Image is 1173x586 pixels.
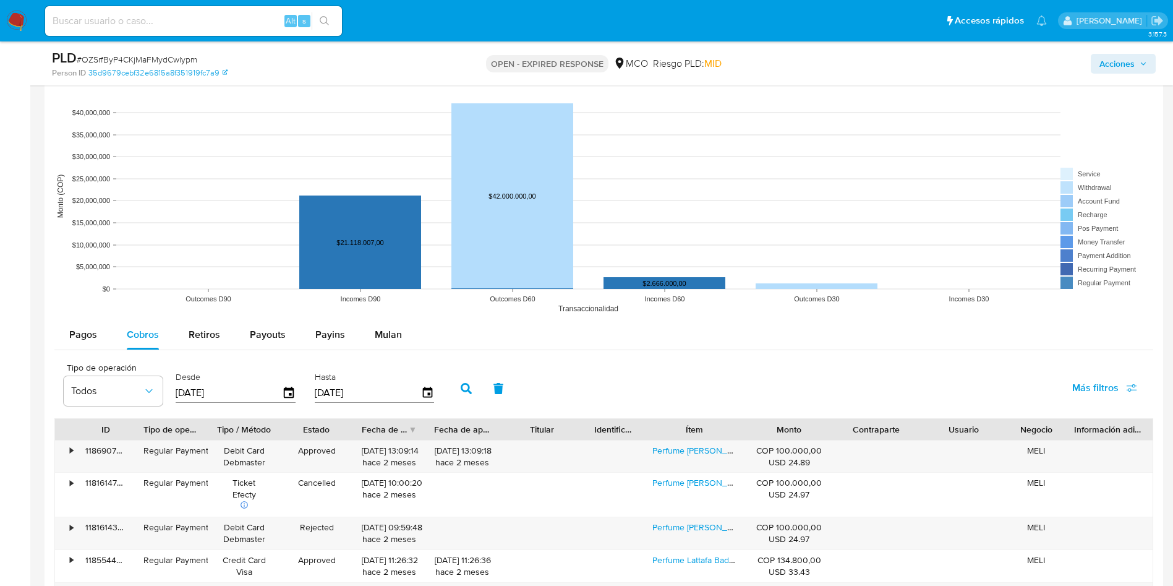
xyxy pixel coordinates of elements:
[77,53,197,66] span: # OZSrfByP4CKjMaFMydCwIypm
[613,57,648,71] div: MCO
[1077,15,1146,27] p: damian.rodriguez@mercadolibre.com
[1148,29,1167,39] span: 3.157.3
[302,15,306,27] span: s
[312,12,337,30] button: search-icon
[653,57,722,71] span: Riesgo PLD:
[1091,54,1156,74] button: Acciones
[52,67,86,79] b: Person ID
[1099,54,1135,74] span: Acciones
[88,67,228,79] a: 35d9679cebf32e6815a8f351919fc7a9
[704,56,722,71] span: MID
[1151,14,1164,27] a: Salir
[486,55,608,72] p: OPEN - EXPIRED RESPONSE
[955,14,1024,27] span: Accesos rápidos
[286,15,296,27] span: Alt
[1036,15,1047,26] a: Notificaciones
[52,48,77,67] b: PLD
[45,13,342,29] input: Buscar usuario o caso...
